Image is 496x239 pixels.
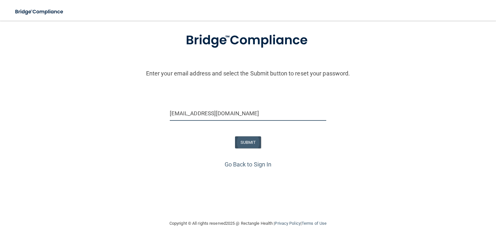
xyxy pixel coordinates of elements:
[235,136,261,148] button: SUBMIT
[225,161,272,168] a: Go Back to Sign In
[275,221,300,226] a: Privacy Policy
[170,106,327,121] input: Email
[10,5,69,18] img: bridge_compliance_login_screen.278c3ca4.svg
[130,213,366,234] div: Copyright © All rights reserved 2025 @ Rectangle Health | |
[172,24,324,57] img: bridge_compliance_login_screen.278c3ca4.svg
[302,221,327,226] a: Terms of Use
